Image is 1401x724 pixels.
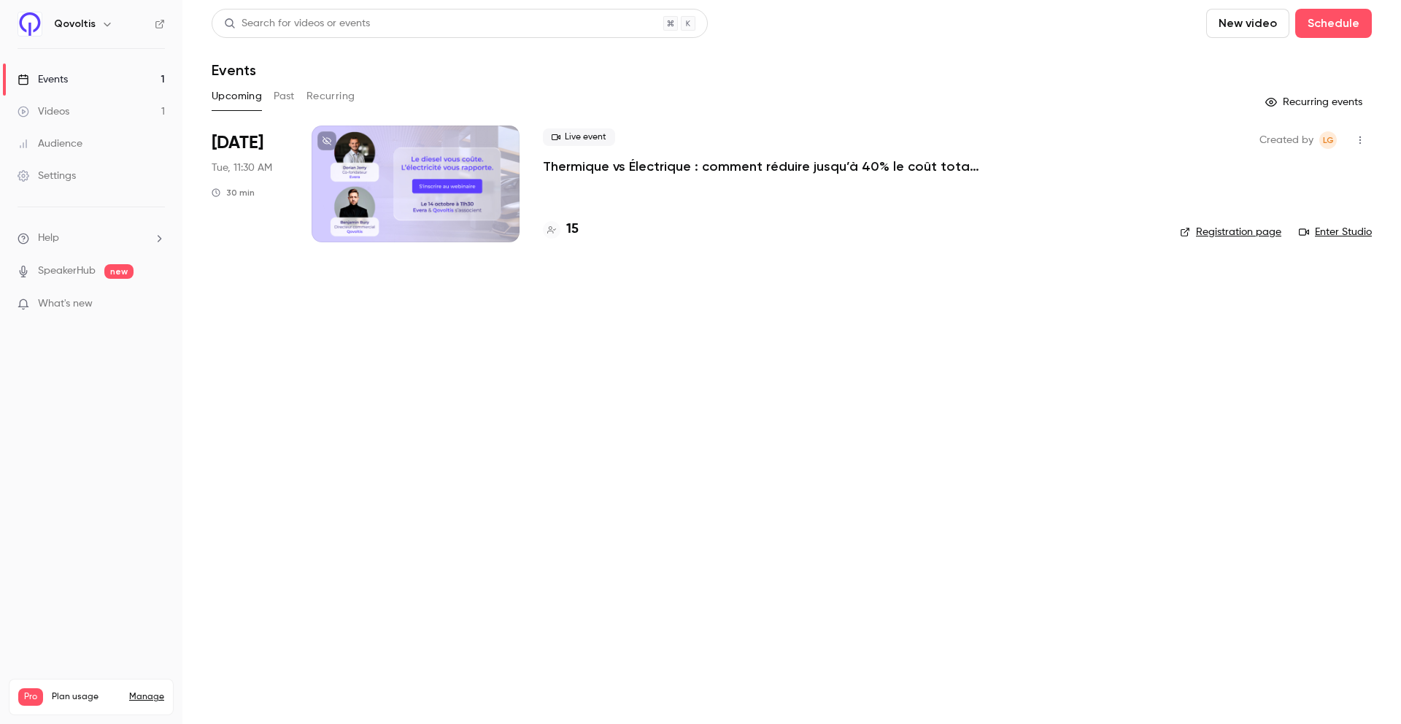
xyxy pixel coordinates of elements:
h6: Qovoltis [54,17,96,31]
div: Settings [18,169,76,183]
div: Search for videos or events [224,16,370,31]
button: Schedule [1295,9,1372,38]
a: Manage [129,691,164,703]
div: Events [18,72,68,87]
span: Tue, 11:30 AM [212,161,272,175]
button: Recurring [306,85,355,108]
a: Thermique vs Électrique : comment réduire jusqu’à 40% le coût total de votre flotte [543,158,981,175]
div: Oct 14 Tue, 11:30 AM (Europe/Paris) [212,126,288,242]
h1: Events [212,61,256,79]
span: Live event [543,128,615,146]
img: Qovoltis [18,12,42,36]
span: Help [38,231,59,246]
span: What's new [38,296,93,312]
button: Past [274,85,295,108]
a: SpeakerHub [38,263,96,279]
a: 15 [543,220,579,239]
button: Upcoming [212,85,262,108]
div: 30 min [212,187,255,199]
button: Recurring events [1259,90,1372,114]
span: new [104,264,134,279]
h4: 15 [566,220,579,239]
div: Videos [18,104,69,119]
span: [DATE] [212,131,263,155]
button: New video [1206,9,1289,38]
div: Audience [18,136,82,151]
span: Pro [18,688,43,706]
a: Registration page [1180,225,1281,239]
span: Created by [1259,131,1313,149]
iframe: Noticeable Trigger [147,298,165,311]
a: Enter Studio [1299,225,1372,239]
span: lg [1323,131,1334,149]
span: Plan usage [52,691,120,703]
span: lorraine gard [1319,131,1337,149]
li: help-dropdown-opener [18,231,165,246]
